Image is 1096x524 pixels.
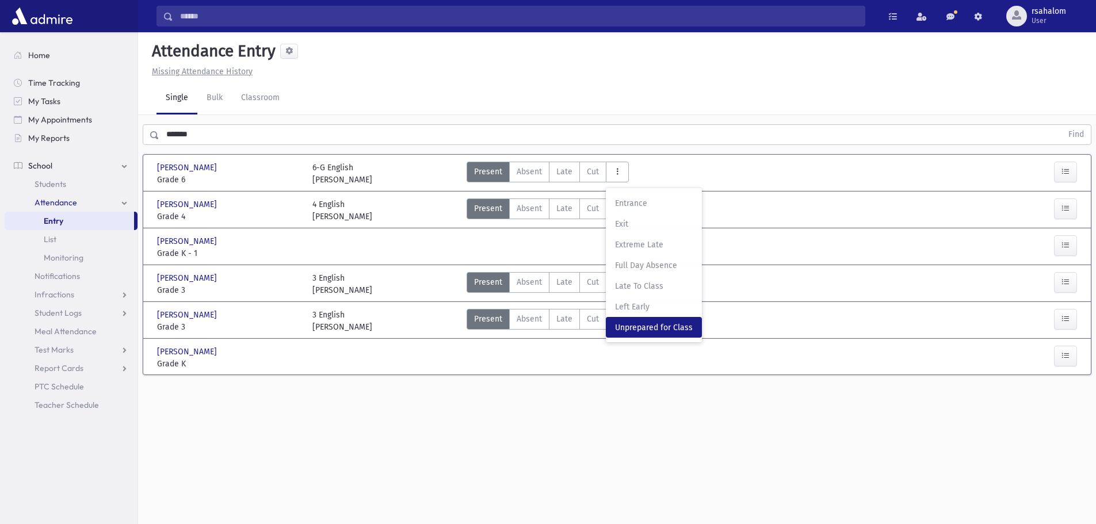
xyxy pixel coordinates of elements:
[312,162,372,186] div: 6-G English [PERSON_NAME]
[5,156,138,175] a: School
[615,197,693,209] span: Entrance
[615,322,693,334] span: Unprepared for Class
[5,212,134,230] a: Entry
[1061,125,1091,144] button: Find
[28,96,60,106] span: My Tasks
[5,304,138,322] a: Student Logs
[157,211,301,223] span: Grade 4
[587,276,599,288] span: Cut
[5,285,138,304] a: Infractions
[587,166,599,178] span: Cut
[147,67,253,77] a: Missing Attendance History
[28,50,50,60] span: Home
[35,308,82,318] span: Student Logs
[44,234,56,244] span: List
[157,321,301,333] span: Grade 3
[35,289,74,300] span: Infractions
[232,82,289,114] a: Classroom
[5,230,138,248] a: List
[157,235,219,247] span: [PERSON_NAME]
[467,309,629,333] div: AttTypes
[35,381,84,392] span: PTC Schedule
[615,280,693,292] span: Late To Class
[152,67,253,77] u: Missing Attendance History
[312,309,372,333] div: 3 English [PERSON_NAME]
[556,166,572,178] span: Late
[5,92,138,110] a: My Tasks
[474,276,502,288] span: Present
[474,202,502,215] span: Present
[35,326,97,336] span: Meal Attendance
[312,198,372,223] div: 4 English [PERSON_NAME]
[587,202,599,215] span: Cut
[556,276,572,288] span: Late
[35,197,77,208] span: Attendance
[157,284,301,296] span: Grade 3
[28,160,52,171] span: School
[28,114,92,125] span: My Appointments
[5,377,138,396] a: PTC Schedule
[157,198,219,211] span: [PERSON_NAME]
[5,193,138,212] a: Attendance
[157,309,219,321] span: [PERSON_NAME]
[35,363,83,373] span: Report Cards
[1032,16,1066,25] span: User
[157,247,301,259] span: Grade K - 1
[35,179,66,189] span: Students
[1032,7,1066,16] span: rsahalom
[474,313,502,325] span: Present
[312,272,372,296] div: 3 English [PERSON_NAME]
[9,5,75,28] img: AdmirePro
[173,6,865,26] input: Search
[5,267,138,285] a: Notifications
[556,313,572,325] span: Late
[157,174,301,186] span: Grade 6
[197,82,232,114] a: Bulk
[35,345,74,355] span: Test Marks
[5,110,138,129] a: My Appointments
[467,272,629,296] div: AttTypes
[615,239,693,251] span: Extreme Late
[5,322,138,341] a: Meal Attendance
[517,276,542,288] span: Absent
[615,218,693,230] span: Exit
[35,400,99,410] span: Teacher Schedule
[5,396,138,414] a: Teacher Schedule
[5,74,138,92] a: Time Tracking
[517,313,542,325] span: Absent
[44,253,83,263] span: Monitoring
[615,259,693,271] span: Full Day Absence
[28,78,80,88] span: Time Tracking
[5,175,138,193] a: Students
[28,133,70,143] span: My Reports
[5,46,138,64] a: Home
[5,129,138,147] a: My Reports
[467,198,629,223] div: AttTypes
[157,162,219,174] span: [PERSON_NAME]
[157,358,301,370] span: Grade K
[474,166,502,178] span: Present
[587,313,599,325] span: Cut
[517,202,542,215] span: Absent
[147,41,276,61] h5: Attendance Entry
[44,216,63,226] span: Entry
[157,272,219,284] span: [PERSON_NAME]
[615,301,693,313] span: Left Early
[5,359,138,377] a: Report Cards
[467,162,629,186] div: AttTypes
[556,202,572,215] span: Late
[517,166,542,178] span: Absent
[156,82,197,114] a: Single
[5,248,138,267] a: Monitoring
[5,341,138,359] a: Test Marks
[35,271,80,281] span: Notifications
[157,346,219,358] span: [PERSON_NAME]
